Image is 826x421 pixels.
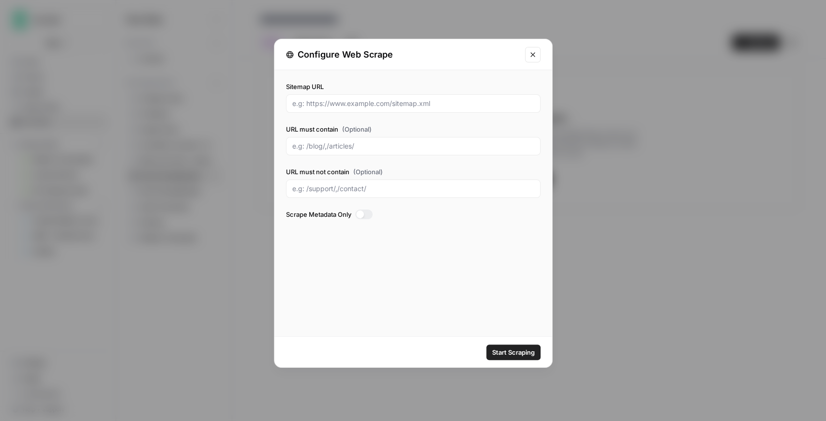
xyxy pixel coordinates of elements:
[292,99,534,108] input: e.g: https://www.example.com/sitemap.xml
[292,184,534,194] input: e.g: /support/,/contact/
[286,210,541,219] label: Scrape Metadata Only
[486,345,541,360] button: Start Scraping
[353,167,383,177] span: (Optional)
[286,124,541,134] label: URL must contain
[286,167,541,177] label: URL must not contain
[292,141,534,151] input: e.g: /blog/,/articles/
[286,48,519,61] div: Configure Web Scrape
[342,124,372,134] span: (Optional)
[492,347,535,357] span: Start Scraping
[286,82,541,91] label: Sitemap URL
[525,47,541,62] button: Close modal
